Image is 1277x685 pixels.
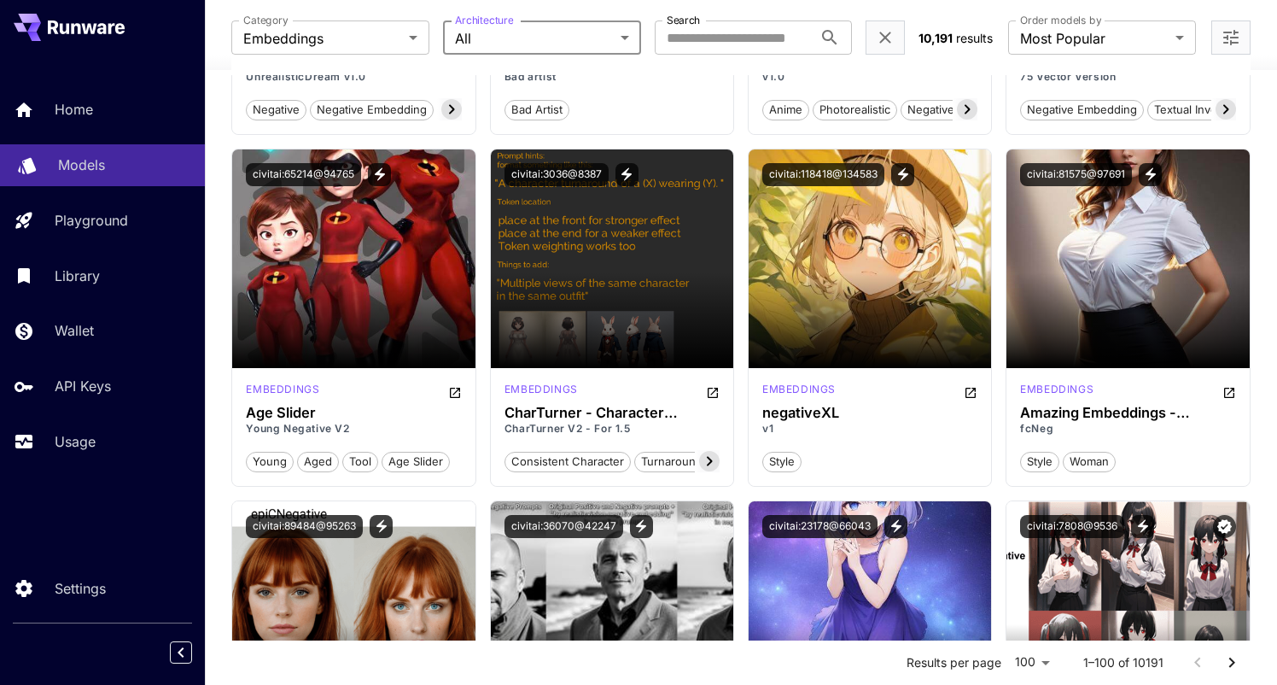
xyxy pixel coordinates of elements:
button: consistent character [504,450,631,472]
span: 10,191 [918,31,953,45]
label: Order models by [1020,13,1101,27]
button: civitai:7808@9536 [1020,515,1124,538]
button: tool [342,450,378,472]
p: 1–100 of 10191 [1083,654,1163,671]
span: negative embedding [901,102,1023,119]
p: v1 [762,421,977,436]
span: age slider [382,454,449,471]
span: results [956,31,993,45]
button: aged [297,450,339,472]
p: Playground [55,210,128,231]
button: photorealistic [813,98,897,120]
button: turnaround [634,450,709,472]
button: Go to next page [1215,646,1249,680]
button: Collapse sidebar [170,641,192,664]
button: Open in CivitAI [448,382,462,402]
div: SD 1.5 [246,382,319,402]
span: woman [1064,454,1115,471]
button: View trigger words [884,515,907,538]
div: SD 1.5 [1020,382,1093,402]
p: Usage [55,431,96,452]
label: Architecture [455,13,513,27]
button: View trigger words [891,163,914,186]
p: CharTurner V2 - For 1.5 [504,421,720,436]
button: negative embedding [310,98,434,120]
button: textual inversion [1147,98,1251,120]
p: Wallet [55,320,94,341]
p: Library [55,266,100,286]
button: civitai:118418@134583 [762,163,884,186]
span: tool [343,454,377,471]
p: API Keys [55,376,111,396]
span: photorealistic [813,102,896,119]
button: Verified working [1213,515,1236,538]
span: style [763,454,801,471]
h3: Amazing Embeddings - fcNegative + fcPortrait suite [1020,405,1235,421]
div: SD 1.5 [504,382,578,402]
span: anime [763,102,808,119]
button: View trigger words [630,515,653,538]
button: Clear filters (2) [875,27,895,49]
button: Open more filters [1221,27,1241,49]
span: turnaround [635,454,708,471]
p: fcNeg [1020,421,1235,436]
p: embeddings [504,382,578,397]
button: Open in CivitAI [706,382,720,402]
button: woman [1063,450,1116,472]
span: Most Popular [1020,28,1169,49]
p: Home [55,99,93,120]
button: negative [246,98,306,120]
span: Embeddings [243,28,402,49]
p: embeddings [762,382,836,397]
button: style [762,450,802,472]
button: bad artist [504,98,569,120]
button: View trigger words [1139,163,1162,186]
button: civitai:3036@8387 [504,163,609,186]
p: Bad artist [504,69,720,85]
p: Settings [55,578,106,599]
label: Category [243,13,289,27]
button: age slider [382,450,450,472]
button: anime [762,98,809,120]
button: civitai:89484@95263 [246,515,363,538]
span: negative [247,102,306,119]
p: embeddings [246,382,319,397]
label: Search [667,13,700,27]
span: bad artist [505,102,569,119]
button: civitai:36070@42247 [504,515,623,538]
p: Models [58,155,105,175]
span: consistent character [505,454,630,471]
p: Results per page [907,654,1001,671]
button: Open in CivitAI [1222,382,1236,402]
h3: Age Slider [246,405,461,421]
button: style [1020,450,1059,472]
button: negative embedding [1020,98,1144,120]
button: View trigger words [615,163,638,186]
span: textual inversion [1148,102,1250,119]
h3: negativeXL [762,405,977,421]
span: negative embedding [311,102,433,119]
button: negative embedding [901,98,1024,120]
button: civitai:81575@97691 [1020,163,1132,186]
div: 100 [1008,650,1056,675]
button: View trigger words [370,515,393,538]
span: young [247,454,293,471]
p: UnrealisticDream v1.0 [246,69,461,85]
span: negative embedding [1021,102,1143,119]
button: young [246,450,294,472]
span: All [455,28,614,49]
button: civitai:65214@94765 [246,163,361,186]
p: embeddings [1020,382,1093,397]
div: SDXL 1.0 [762,382,836,402]
span: style [1021,454,1058,471]
button: Open in CivitAI [964,382,977,402]
p: 75 Vector Version [1020,69,1235,85]
p: v1.0 [762,69,977,85]
h3: CharTurner - Character Turnaround helper for 1.5 AND 2.1! [504,405,720,421]
p: Young Negative V2 [246,421,461,436]
span: aged [298,454,338,471]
